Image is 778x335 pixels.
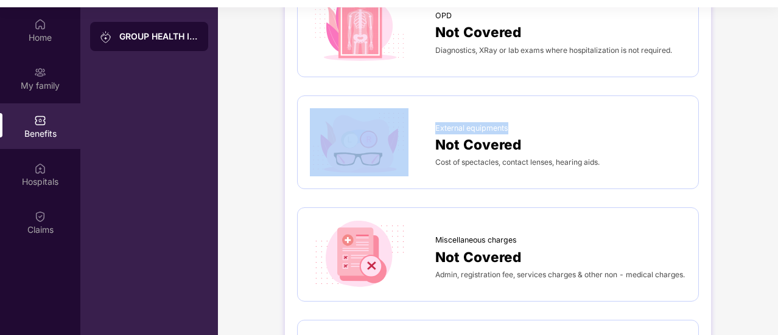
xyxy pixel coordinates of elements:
[310,220,408,289] img: icon
[34,162,46,174] img: svg+xml;base64,PHN2ZyBpZD0iSG9zcGl0YWxzIiB4bWxucz0iaHR0cDovL3d3dy53My5vcmcvMjAwMC9zdmciIHdpZHRoPS...
[435,157,600,167] span: Cost of spectacles, contact lenses, hearing aids.
[435,134,521,155] span: Not Covered
[435,270,685,279] span: Admin, registration fee, services charges & other non - medical charges.
[435,10,452,22] span: OPD
[435,234,517,246] span: Miscellaneous charges
[34,18,46,30] img: svg+xml;base64,PHN2ZyBpZD0iSG9tZSIgeG1sbnM9Imh0dHA6Ly93d3cudzMub3JnLzIwMDAvc3ZnIiB3aWR0aD0iMjAiIG...
[119,30,198,43] div: GROUP HEALTH INSURANCE
[435,122,508,134] span: External equipments
[34,66,46,78] img: svg+xml;base64,PHN2ZyB3aWR0aD0iMjAiIGhlaWdodD0iMjAiIHZpZXdCb3g9IjAgMCAyMCAyMCIgZmlsbD0ibm9uZSIgeG...
[100,31,112,43] img: svg+xml;base64,PHN2ZyB3aWR0aD0iMjAiIGhlaWdodD0iMjAiIHZpZXdCb3g9IjAgMCAyMCAyMCIgZmlsbD0ibm9uZSIgeG...
[435,246,521,268] span: Not Covered
[310,108,408,177] img: icon
[34,114,46,126] img: svg+xml;base64,PHN2ZyBpZD0iQmVuZWZpdHMiIHhtbG5zPSJodHRwOi8vd3d3LnczLm9yZy8yMDAwL3N2ZyIgd2lkdGg9Ij...
[435,21,521,43] span: Not Covered
[34,210,46,223] img: svg+xml;base64,PHN2ZyBpZD0iQ2xhaW0iIHhtbG5zPSJodHRwOi8vd3d3LnczLm9yZy8yMDAwL3N2ZyIgd2lkdGg9IjIwIi...
[435,46,672,55] span: Diagnostics, XRay or lab exams where hospitalization is not required.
